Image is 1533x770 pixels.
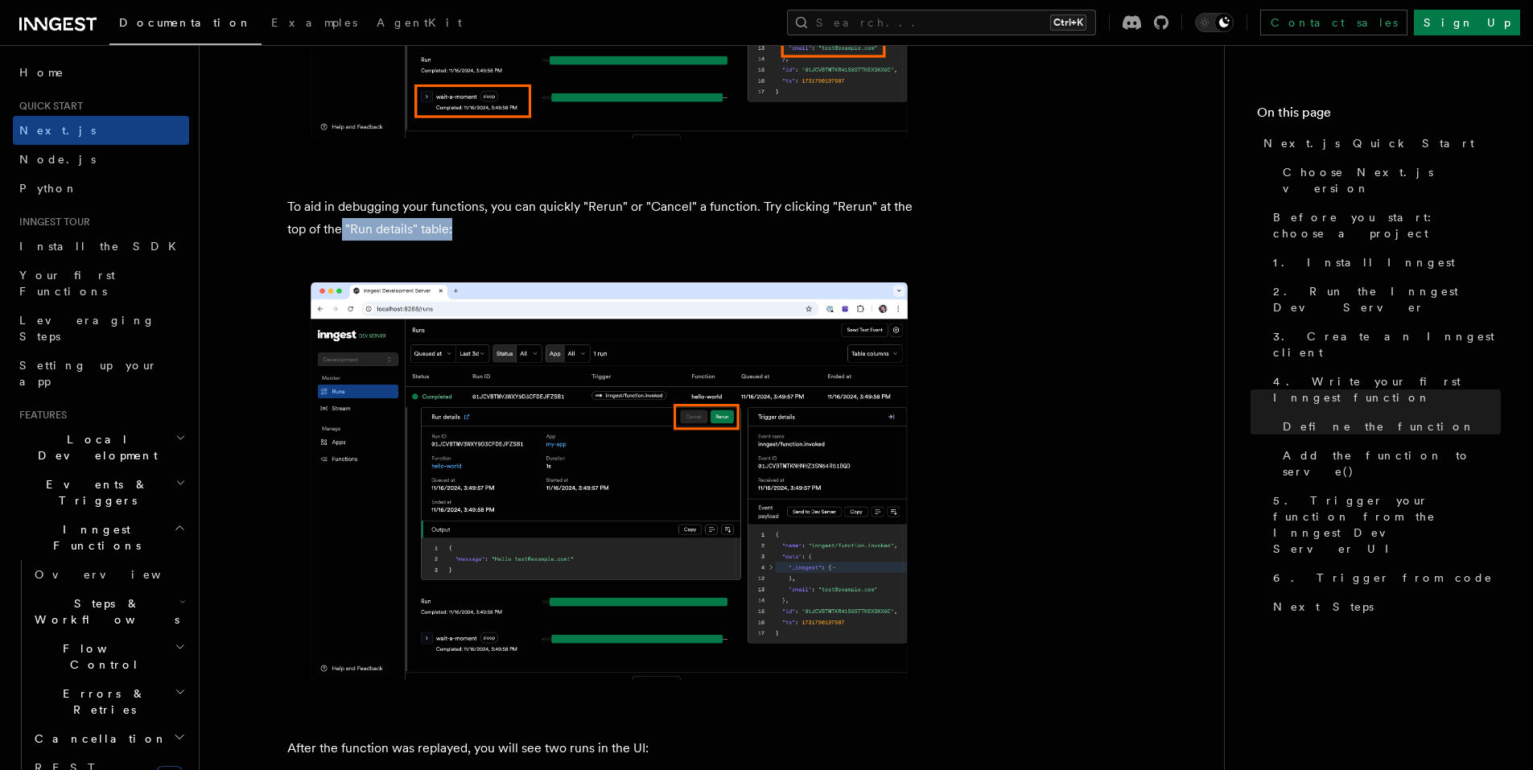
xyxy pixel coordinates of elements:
[1267,592,1501,621] a: Next Steps
[1050,14,1086,31] kbd: Ctrl+K
[13,58,189,87] a: Home
[13,476,175,509] span: Events & Triggers
[28,560,189,589] a: Overview
[1283,164,1501,196] span: Choose Next.js version
[28,731,167,747] span: Cancellation
[19,153,96,166] span: Node.js
[1276,412,1501,441] a: Define the function
[1273,599,1374,615] span: Next Steps
[1267,367,1501,412] a: 4. Write your first Inngest function
[13,409,67,422] span: Features
[1283,418,1475,434] span: Define the function
[1267,486,1501,563] a: 5. Trigger your function from the Inngest Dev Server UI
[1260,10,1407,35] a: Contact sales
[1267,563,1501,592] a: 6. Trigger from code
[1273,209,1501,241] span: Before you start: choose a project
[1267,277,1501,322] a: 2. Run the Inngest Dev Server
[271,16,357,29] span: Examples
[1267,203,1501,248] a: Before you start: choose a project
[35,568,200,581] span: Overview
[28,724,189,753] button: Cancellation
[19,64,64,80] span: Home
[377,16,462,29] span: AgentKit
[19,182,78,195] span: Python
[13,174,189,203] a: Python
[19,359,158,388] span: Setting up your app
[1273,570,1493,586] span: 6. Trigger from code
[28,686,175,718] span: Errors & Retries
[109,5,262,45] a: Documentation
[1276,441,1501,486] a: Add the function to serve()
[28,595,179,628] span: Steps & Workflows
[367,5,472,43] a: AgentKit
[119,16,252,29] span: Documentation
[1195,13,1234,32] button: Toggle dark mode
[19,314,155,343] span: Leveraging Steps
[1414,10,1520,35] a: Sign Up
[13,425,189,470] button: Local Development
[13,232,189,261] a: Install the SDK
[13,431,175,463] span: Local Development
[13,515,189,560] button: Inngest Functions
[1273,254,1455,270] span: 1. Install Inngest
[13,100,83,113] span: Quick start
[28,634,189,679] button: Flow Control
[1273,328,1501,360] span: 3. Create an Inngest client
[28,589,189,634] button: Steps & Workflows
[28,640,175,673] span: Flow Control
[1283,447,1501,480] span: Add the function to serve()
[19,240,186,253] span: Install the SDK
[287,196,931,241] p: To aid in debugging your functions, you can quickly "Rerun" or "Cancel" a function. Try clicking ...
[1273,492,1501,557] span: 5. Trigger your function from the Inngest Dev Server UI
[19,269,115,298] span: Your first Functions
[1273,283,1501,315] span: 2. Run the Inngest Dev Server
[1273,373,1501,406] span: 4. Write your first Inngest function
[1267,248,1501,277] a: 1. Install Inngest
[13,306,189,351] a: Leveraging Steps
[787,10,1096,35] button: Search...Ctrl+K
[1257,103,1501,129] h4: On this page
[287,266,931,711] img: Run details expanded with rerun and cancel buttons highlighted
[1263,135,1474,151] span: Next.js Quick Start
[13,145,189,174] a: Node.js
[13,116,189,145] a: Next.js
[13,521,174,554] span: Inngest Functions
[13,470,189,515] button: Events & Triggers
[13,351,189,396] a: Setting up your app
[287,737,931,760] p: After the function was replayed, you will see two runs in the UI:
[19,124,96,137] span: Next.js
[262,5,367,43] a: Examples
[13,261,189,306] a: Your first Functions
[1257,129,1501,158] a: Next.js Quick Start
[1267,322,1501,367] a: 3. Create an Inngest client
[1276,158,1501,203] a: Choose Next.js version
[13,216,90,229] span: Inngest tour
[28,679,189,724] button: Errors & Retries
